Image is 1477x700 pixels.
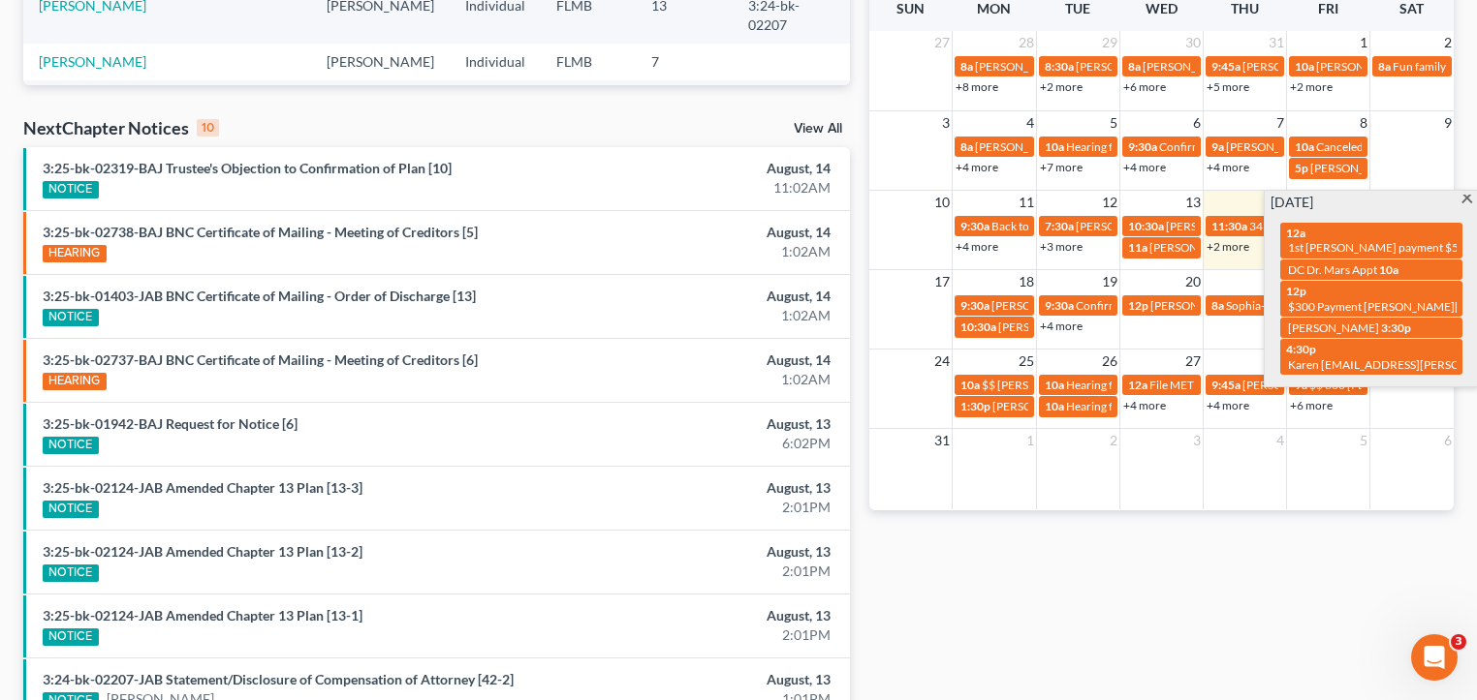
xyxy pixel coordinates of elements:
a: [PERSON_NAME] [39,53,146,70]
span: [PERSON_NAME] [1288,320,1379,335]
span: 3 [1451,634,1466,650]
span: 10:30a [1128,219,1164,233]
span: 20 [1183,270,1203,293]
a: 3:25-bk-02124-JAB Amended Chapter 13 Plan [13-2] [43,543,362,560]
span: 9 [1442,111,1454,135]
span: 26 [1100,350,1119,373]
span: [PERSON_NAME] [1143,59,1234,74]
span: 28 [1017,31,1036,54]
span: 8a [960,139,973,154]
a: +4 more [1040,319,1083,333]
span: 8:30a [1045,59,1074,74]
span: 9:45a [1211,59,1241,74]
div: NOTICE [43,501,99,518]
span: 19 [1100,270,1119,293]
span: 11a [1128,240,1147,255]
span: 10a [1045,378,1064,392]
td: [PERSON_NAME] [311,44,450,79]
span: 12a [1128,378,1147,392]
span: 24 [932,350,952,373]
a: +2 more [1040,79,1083,94]
span: 27 [932,31,952,54]
div: 1:02AM [581,242,831,261]
span: Back to School Bash - [PERSON_NAME] & [PERSON_NAME] [991,219,1295,233]
span: 4 [1274,429,1286,452]
td: Individual [450,44,541,79]
span: 8 [1358,111,1369,135]
span: DC Dr. Mars Appt [1288,262,1377,277]
span: 3:30p [1381,320,1411,335]
span: 10a [1045,139,1064,154]
div: 10 [197,119,219,137]
td: FLMB [541,44,636,79]
a: +8 more [956,79,998,94]
span: 10a [1379,262,1398,277]
span: [PERSON_NAME] [PHONE_NUMBER] [1166,219,1362,233]
span: 12p [1286,284,1306,298]
span: 31 [932,429,952,452]
span: 9:30a [1128,139,1157,154]
div: NOTICE [43,437,99,454]
span: 7 [1274,111,1286,135]
span: Hearing for [PERSON_NAME][US_STATE] and [PERSON_NAME][US_STATE] [1066,399,1450,413]
span: Hearing for [PERSON_NAME][US_STATE] and [PERSON_NAME][US_STATE] [1066,378,1450,392]
span: 9:30a [960,219,990,233]
span: 11:30a [1211,219,1247,233]
span: 5p [1295,161,1308,175]
span: [PERSON_NAME] [PHONE_NUMBER] [1149,240,1345,255]
div: NOTICE [43,628,99,646]
iframe: Intercom live chat [1411,634,1458,681]
div: August, 14 [581,223,831,242]
a: View All [794,122,842,136]
span: 10a [1295,139,1314,154]
span: 9a [1211,139,1224,154]
span: 13 [1183,191,1203,214]
span: [PERSON_NAME] 8576155620 [1310,161,1471,175]
span: 4 [1024,111,1036,135]
div: August, 13 [581,414,831,434]
td: FLMB [541,80,636,116]
div: 6:02PM [581,434,831,453]
span: [PERSON_NAME] [998,320,1089,334]
span: 5 [1108,111,1119,135]
span: 5 [1358,429,1369,452]
span: 3 [940,111,952,135]
a: 3:25-bk-02737-BAJ BNC Certificate of Mailing - Meeting of Creditors [6] [43,351,478,368]
span: 9:30a [960,298,990,313]
a: +4 more [1123,398,1166,412]
a: +2 more [1290,79,1333,94]
div: 1:02AM [581,370,831,389]
div: NOTICE [43,181,99,198]
span: [PERSON_NAME] [EMAIL_ADDRESS][DOMAIN_NAME] [992,399,1279,413]
div: August, 14 [581,159,831,178]
span: 10a [960,378,980,392]
span: Sophia- FIRST day of PK3 [1226,298,1354,313]
a: +2 more [1207,239,1249,254]
span: 25 [1017,350,1036,373]
span: 2 [1442,31,1454,54]
span: Confirmation hearing for [PERSON_NAME] [1159,139,1379,154]
div: August, 13 [581,478,831,498]
a: +4 more [956,160,998,174]
a: 3:25-bk-02319-BAJ Trustee's Objection to Confirmation of Plan [10] [43,160,452,176]
span: $$ [PERSON_NAME] $400 [982,378,1117,392]
span: [PERSON_NAME] [PHONE_NUMBER] [1150,298,1346,313]
span: 8a [1211,298,1224,313]
div: HEARING [43,245,107,262]
span: 12 [1100,191,1119,214]
div: August, 14 [581,287,831,306]
div: 2:01PM [581,562,831,581]
span: 1:30p [960,399,990,413]
span: [PERSON_NAME] [PHONE_NUMBER] [1076,59,1272,74]
a: +4 more [956,239,998,254]
span: 31 [1267,31,1286,54]
span: 10a [1295,59,1314,74]
td: [PERSON_NAME] [311,80,450,116]
div: August, 13 [581,606,831,625]
span: 6 [1191,111,1203,135]
a: 3:24-bk-02207-JAB Statement/Disclosure of Compensation of Attorney [42-2] [43,671,514,687]
td: Individual [450,80,541,116]
span: [PERSON_NAME] [PHONE_NUMBER] [1226,139,1422,154]
div: 2:01PM [581,625,831,645]
div: August, 13 [581,542,831,562]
